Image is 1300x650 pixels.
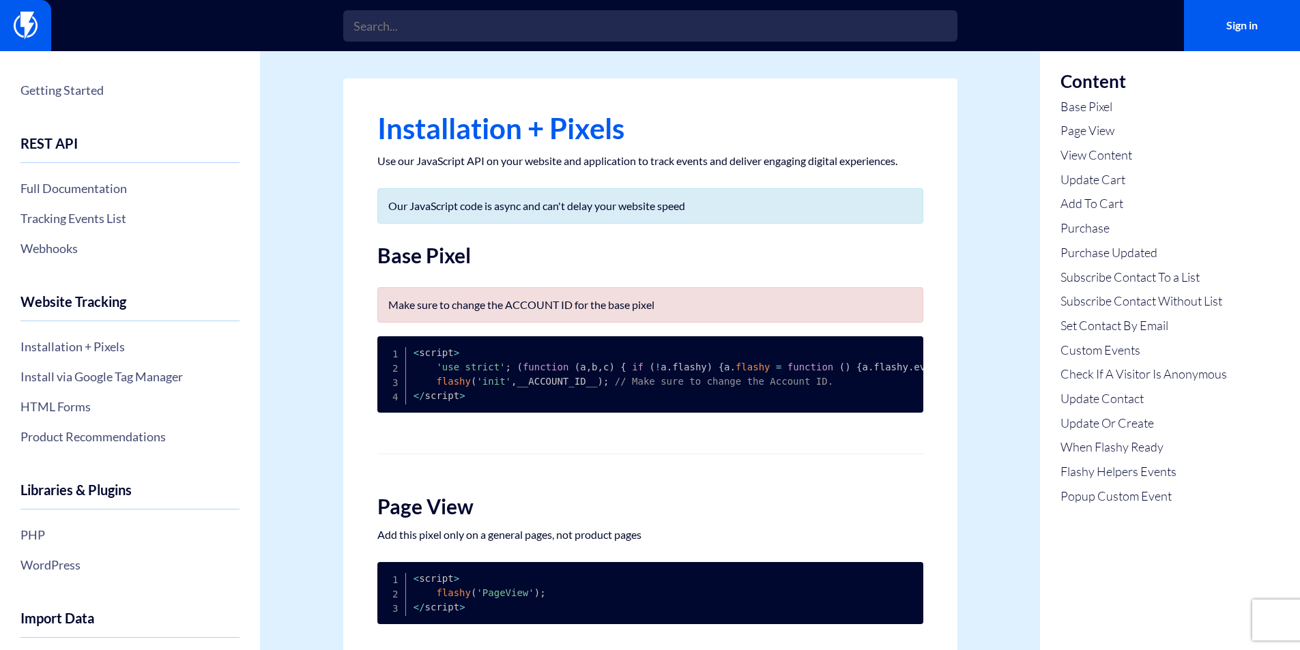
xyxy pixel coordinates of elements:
[20,294,240,321] h4: Website Tracking
[1060,342,1227,359] a: Custom Events
[736,361,770,372] span: flashy
[471,376,476,387] span: (
[343,10,957,42] input: Search...
[377,113,923,144] h1: Installation + Pixels
[517,361,522,372] span: (
[1060,415,1227,432] a: Update Or Create
[730,361,736,372] span: .
[20,136,240,163] h4: REST API
[580,361,609,372] span: a b c
[603,376,609,387] span: ;
[1060,98,1227,116] a: Base Pixel
[1060,366,1227,383] a: Check If A Visitor Is Anonymous
[377,495,923,518] h2: Page View
[534,587,540,598] span: )
[511,376,517,387] span: ,
[476,587,534,598] span: 'PageView'
[1060,488,1227,505] a: Popup Custom Event
[20,610,240,638] h4: Import Data
[20,78,240,102] a: Getting Started
[1060,317,1227,335] a: Set Contact By Email
[436,361,505,372] span: 'use strict'
[845,361,850,372] span: )
[1060,147,1227,164] a: View Content
[776,361,781,372] span: =
[20,523,240,546] a: PHP
[597,376,603,387] span: )
[649,361,654,372] span: (
[419,602,424,612] span: /
[540,587,545,598] span: ;
[1060,220,1227,237] a: Purchase
[1060,463,1227,481] a: Flashy Helpers Events
[377,244,923,267] h2: Base Pixel
[1060,293,1227,310] a: Subscribe Contact Without List
[414,573,419,584] span: <
[20,553,240,576] a: WordPress
[414,347,419,358] span: <
[1060,390,1227,408] a: Update Contact
[419,390,424,401] span: /
[20,395,240,418] a: HTML Forms
[839,361,845,372] span: (
[908,361,914,372] span: .
[707,361,712,372] span: )
[598,361,603,372] span: ,
[868,361,873,372] span: .
[471,587,476,598] span: (
[377,154,923,168] p: Use our JavaScript API on your website and application to track events and deliver engaging digit...
[436,587,471,598] span: flashy
[1060,171,1227,189] a: Update Cart
[20,365,240,388] a: Install via Google Tag Manager
[575,361,580,372] span: (
[20,425,240,448] a: Product Recommendations
[20,207,240,230] a: Tracking Events List
[1060,244,1227,262] a: Purchase Updated
[586,361,592,372] span: ,
[506,361,511,372] span: ;
[1060,195,1227,213] a: Add To Cart
[454,573,459,584] span: >
[609,361,614,372] span: )
[414,390,419,401] span: <
[454,347,459,358] span: >
[667,361,672,372] span: .
[523,361,568,372] span: function
[20,335,240,358] a: Installation + Pixels
[20,177,240,200] a: Full Documentation
[1060,72,1227,91] h3: Content
[856,361,862,372] span: {
[719,361,724,372] span: {
[632,361,644,372] span: if
[788,361,833,372] span: function
[459,390,465,401] span: >
[20,237,240,260] a: Webhooks
[388,298,912,312] p: Make sure to change the ACCOUNT ID for the base pixel
[377,528,923,542] p: Add this pixel only on a general pages, not product pages
[655,361,661,372] span: !
[615,376,833,387] span: // Make sure to change the Account ID.
[1060,439,1227,456] a: When Flashy Ready
[1060,122,1227,140] a: Page View
[1060,269,1227,286] a: Subscribe Contact To a List
[476,376,511,387] span: 'init'
[388,199,912,213] p: Our JavaScript code is async and can't delay your website speed
[20,482,240,509] h4: Libraries & Plugins
[620,361,626,372] span: {
[414,602,419,612] span: <
[414,573,546,612] code: script script
[436,376,471,387] span: flashy
[459,602,465,612] span: >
